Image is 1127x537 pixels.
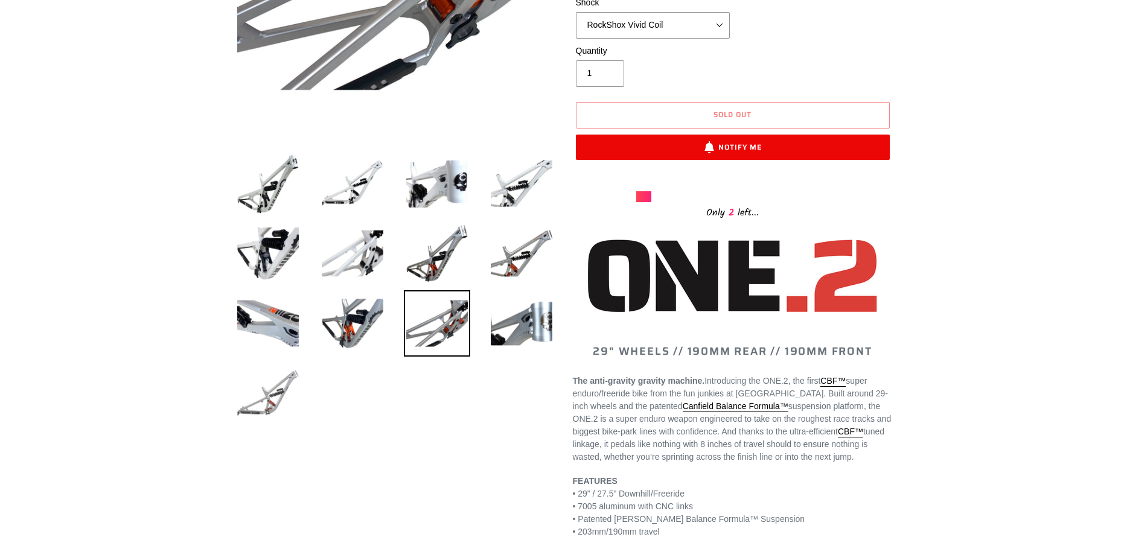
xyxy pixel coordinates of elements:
div: Only left... [636,202,829,221]
img: Load image into Gallery viewer, ONE.2 Super Enduro - Frameset [319,220,386,287]
img: Load image into Gallery viewer, ONE.2 Super Enduro - Frameset [235,290,301,357]
img: Load image into Gallery viewer, ONE.2 Super Enduro - Frameset [488,220,555,287]
a: CBF™ [838,427,863,437]
span: 2 [725,205,738,220]
span: Sold out [714,109,752,120]
button: Notify Me [576,135,890,160]
span: suspension platform, the ONE.2 is a super enduro weapon engineered to take on the roughest race t... [573,401,892,436]
span: tuned linkage, it pedals like nothing with 8 inches of travel should to ensure nothing is wasted,... [573,427,885,462]
img: Load image into Gallery viewer, ONE.2 Super Enduro - Frameset [319,290,386,357]
span: Introducing the ONE.2, the first [704,376,820,386]
img: Load image into Gallery viewer, ONE.2 Super Enduro - Frameset [235,360,301,427]
strong: The anti-gravity gravity machine. [573,376,705,386]
span: 29" WHEELS // 190MM REAR // 190MM FRONT [593,343,872,360]
strong: FEATURES [573,476,618,486]
img: Load image into Gallery viewer, ONE.2 Super Enduro - Frameset [404,220,470,287]
a: Canfield Balance Formula™ [683,401,788,412]
span: super enduro/freeride bike from the fun junkies at [GEOGRAPHIC_DATA]. Built around 29-inch wheels... [573,376,888,411]
img: Load image into Gallery viewer, ONE.2 Super Enduro - Frameset [488,290,555,357]
label: Quantity [576,45,730,57]
img: Load image into Gallery viewer, ONE.2 Super Enduro - Frameset [235,150,301,217]
img: Load image into Gallery viewer, ONE.2 Super Enduro - Frameset [235,220,301,287]
a: CBF™ [820,376,846,387]
img: Load image into Gallery viewer, ONE.2 Super Enduro - Frameset [404,150,470,217]
button: Sold out [576,102,890,129]
img: Load image into Gallery viewer, ONE.2 Super Enduro - Frameset [488,150,555,217]
img: Load image into Gallery viewer, ONE.2 Super Enduro - Frameset [319,150,386,217]
img: Load image into Gallery viewer, ONE.2 Super Enduro - Frameset [404,290,470,357]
